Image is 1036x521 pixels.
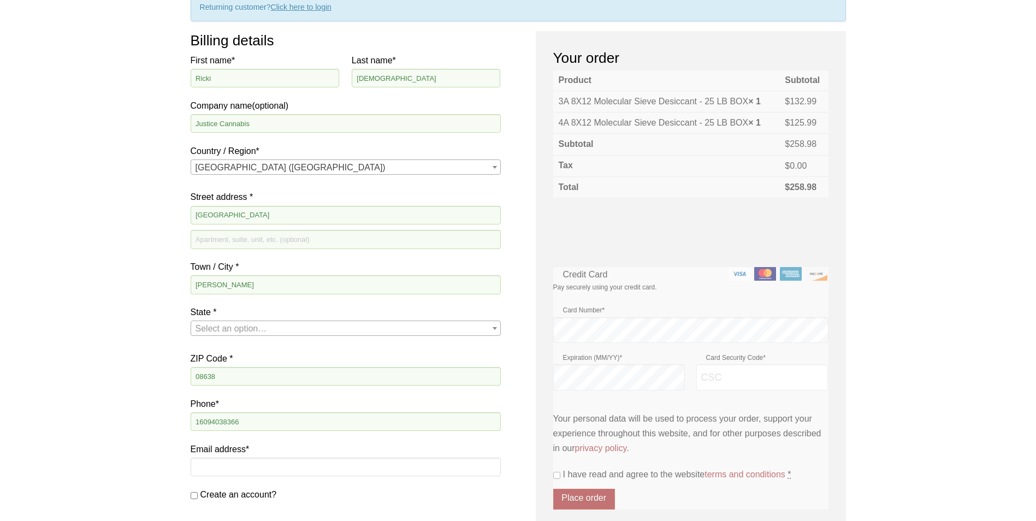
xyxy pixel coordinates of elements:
[191,159,501,175] span: Country / Region
[191,396,501,411] label: Phone
[191,160,500,175] span: United States (US)
[191,305,501,319] label: State
[191,190,501,204] label: Street address
[196,324,267,333] span: Select an option…
[191,442,501,457] label: Email address
[191,144,501,158] label: Country / Region
[200,490,277,499] span: Create an account?
[191,259,501,274] label: Town / City
[352,53,501,68] label: Last name
[191,321,501,336] span: State
[191,31,501,50] h3: Billing details
[553,49,828,67] h3: Your order
[191,492,198,499] input: Create an account?
[191,206,501,224] input: House number and street name
[191,230,501,248] input: Apartment, suite, unit, etc. (optional)
[191,351,501,366] label: ZIP Code
[553,209,719,252] iframe: reCAPTCHA
[191,53,340,68] label: First name
[252,101,288,110] span: (optional)
[191,53,501,113] label: Company name
[271,3,331,11] a: Click here to login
